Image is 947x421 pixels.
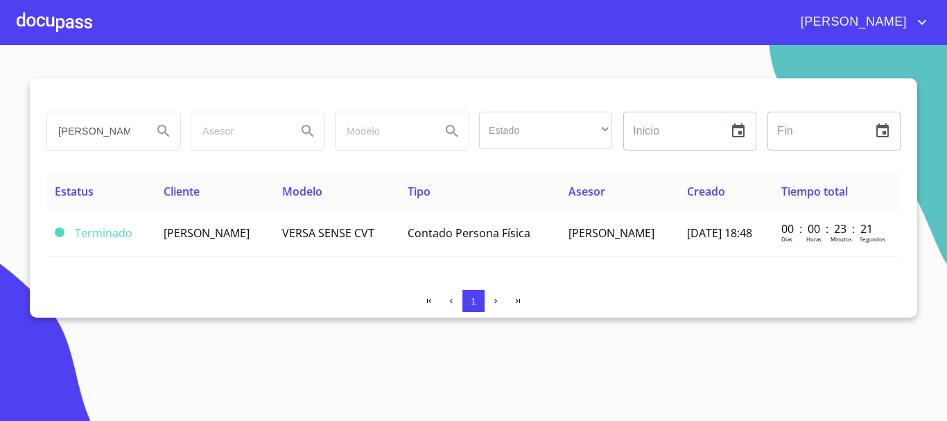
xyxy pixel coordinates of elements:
input: search [191,112,286,150]
div: ​ [479,112,612,149]
p: Segundos [860,235,885,243]
p: Minutos [831,235,852,243]
p: 00 : 00 : 23 : 21 [781,221,875,237]
span: Contado Persona Física [408,225,530,241]
input: search [336,112,430,150]
span: Tiempo total [781,184,848,199]
span: Estatus [55,184,94,199]
button: Search [147,114,180,148]
p: Dias [781,235,792,243]
span: Terminado [75,225,132,241]
span: 1 [471,296,476,307]
span: Tipo [408,184,431,199]
span: Creado [687,184,725,199]
span: [PERSON_NAME] [790,11,914,33]
span: Asesor [568,184,605,199]
input: search [47,112,141,150]
span: Cliente [164,184,200,199]
button: account of current user [790,11,930,33]
p: Horas [806,235,822,243]
button: 1 [462,290,485,312]
span: [PERSON_NAME] [568,225,654,241]
button: Search [435,114,469,148]
span: [PERSON_NAME] [164,225,250,241]
button: Search [291,114,324,148]
span: Terminado [55,227,64,237]
span: Modelo [282,184,322,199]
span: [DATE] 18:48 [687,225,752,241]
span: VERSA SENSE CVT [282,225,374,241]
